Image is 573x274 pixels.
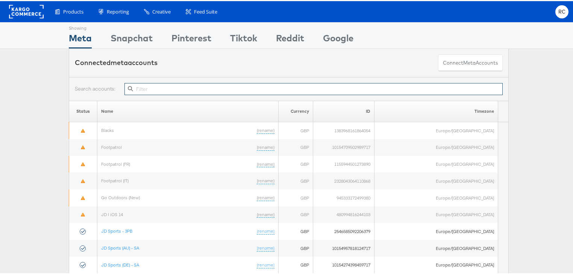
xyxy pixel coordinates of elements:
td: 2546585092206379 [313,222,374,239]
td: Europe/[GEOGRAPHIC_DATA] [374,256,498,272]
a: (rename) [257,210,274,217]
div: Snapchat [111,30,153,47]
a: (rename) [257,261,274,267]
td: GBP [278,138,313,155]
td: 1383968161864054 [313,121,374,138]
a: Footpatrol [101,143,122,149]
a: JD | iOS 14 [101,210,123,216]
td: GBP [278,239,313,256]
td: 2328043064110868 [313,171,374,188]
div: Tiktok [230,30,257,47]
div: Pinterest [171,30,211,47]
a: (rename) [257,160,274,167]
a: (rename) [257,143,274,150]
td: Europe/[GEOGRAPHIC_DATA] [374,188,498,205]
td: 10154957818124717 [313,239,374,256]
div: Meta [69,30,92,47]
a: Blacks [101,126,114,132]
div: Showing [69,21,92,30]
a: JD Sports (DE) - SA [101,261,139,266]
th: Timezone [374,100,498,121]
th: ID [313,100,374,121]
a: JD Sports (AU) - SA [101,244,139,250]
td: GBP [278,188,313,205]
td: GBP [278,171,313,188]
td: 10154709502989717 [313,138,374,155]
div: Google [323,30,353,47]
a: Go Outdoors (New) [101,194,140,199]
div: Connected accounts [75,57,158,67]
td: GBP [278,121,313,138]
div: Reddit [276,30,304,47]
a: Footpatrol (IT) [101,177,129,182]
td: 10154274398459717 [313,256,374,272]
span: meta [463,58,476,65]
td: Europe/[GEOGRAPHIC_DATA] [374,239,498,256]
td: Europe/[GEOGRAPHIC_DATA] [374,205,498,222]
span: Reporting [107,7,129,14]
a: (rename) [257,244,274,250]
a: JD Sports - 3PB [101,227,132,233]
span: Products [63,7,83,14]
input: Filter [124,82,503,94]
td: GBP [278,205,313,222]
th: Name [97,100,278,121]
td: GBP [278,222,313,239]
td: 1155944501273890 [313,155,374,172]
td: Europe/[GEOGRAPHIC_DATA] [374,121,498,138]
th: Status [69,100,97,121]
a: (rename) [257,126,274,133]
th: Currency [278,100,313,121]
button: ConnectmetaAccounts [438,53,503,70]
td: GBP [278,155,313,172]
a: (rename) [257,177,274,183]
span: RC [558,8,566,13]
span: meta [111,57,128,66]
td: Europe/[GEOGRAPHIC_DATA] [374,171,498,188]
a: Footpatrol (FR) [101,160,130,166]
td: Europe/[GEOGRAPHIC_DATA] [374,222,498,239]
td: GBP [278,256,313,272]
span: Feed Suite [194,7,217,14]
a: (rename) [257,227,274,233]
td: Europe/[GEOGRAPHIC_DATA] [374,138,498,155]
a: (rename) [257,194,274,200]
td: Europe/[GEOGRAPHIC_DATA] [374,155,498,172]
td: 945333172499380 [313,188,374,205]
td: 480994816244103 [313,205,374,222]
span: Creative [152,7,171,14]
